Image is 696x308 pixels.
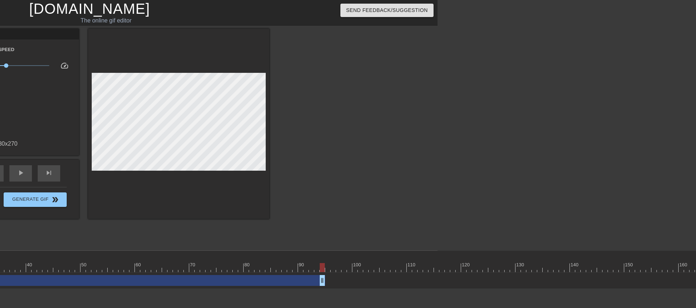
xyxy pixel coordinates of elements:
div: 40 [27,261,33,269]
div: 140 [571,261,580,269]
a: [DOMAIN_NAME] [29,1,150,17]
div: 50 [81,261,88,269]
div: 130 [516,261,525,269]
span: double_arrow [51,195,59,204]
div: 110 [407,261,417,269]
button: Send Feedback/Suggestion [340,4,434,17]
div: 70 [190,261,196,269]
div: 80 [244,261,251,269]
button: Generate Gif [4,192,66,207]
span: play_arrow [16,168,25,177]
div: 100 [353,261,362,269]
div: 60 [136,261,142,269]
span: skip_next [45,168,53,177]
span: Generate Gif [7,195,63,204]
span: speed [60,61,69,70]
div: 150 [625,261,634,269]
div: 120 [462,261,471,269]
div: 160 [679,261,688,269]
span: Send Feedback/Suggestion [346,6,428,15]
div: 90 [299,261,305,269]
